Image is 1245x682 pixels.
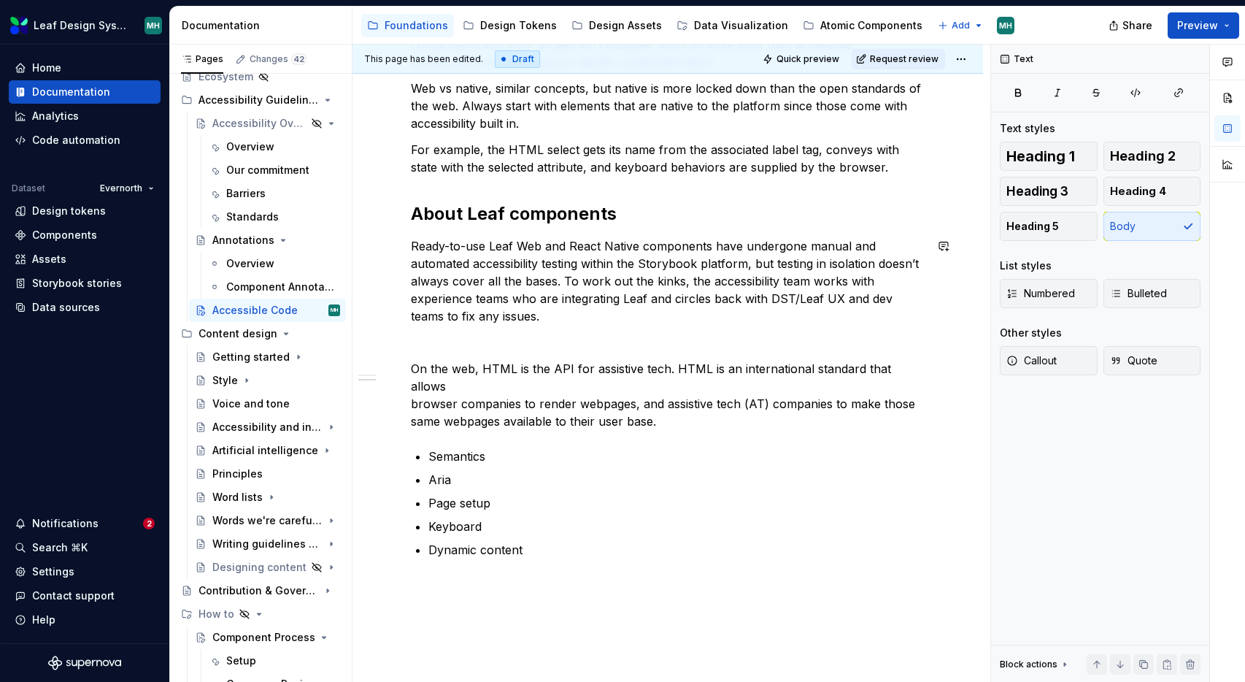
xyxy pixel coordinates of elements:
[1006,149,1075,164] span: Heading 1
[226,280,337,294] div: Component Annotations
[820,18,922,33] div: Atomic Components
[411,80,925,132] p: Web vs native, similar concepts, but native is more locked down than the open standards of the we...
[411,202,925,226] h2: About Leaf components
[1000,177,1098,206] button: Heading 3
[32,300,100,315] div: Data sources
[9,80,161,104] a: Documentation
[428,541,925,559] p: Dynamic content
[175,88,346,112] div: Accessibility Guidelines
[694,18,788,33] div: Data Visualization
[189,369,346,392] a: Style
[226,163,309,177] div: Our commitment
[428,518,925,535] p: Keyboard
[1103,142,1201,171] button: Heading 2
[198,93,319,107] div: Accessibility Guidelines
[758,49,846,69] button: Quick preview
[203,649,346,673] a: Setup
[226,256,274,271] div: Overview
[212,233,274,248] div: Annotations
[203,252,346,275] a: Overview
[1000,654,1071,675] div: Block actions
[671,14,794,37] a: Data Visualization
[212,116,307,131] div: Accessibility Overview
[1101,12,1162,39] button: Share
[212,396,290,411] div: Voice and tone
[32,228,97,242] div: Components
[566,14,668,37] a: Design Assets
[999,20,1012,31] div: MH
[411,141,925,176] p: For example, the HTML select gets its name from the associated label tag, conveys with state with...
[1000,142,1098,171] button: Heading 1
[198,69,253,84] div: Ecosystem
[189,486,346,509] a: Word lists
[852,49,945,69] button: Request review
[175,579,346,602] a: Contribution & Governance
[776,53,839,65] span: Quick preview
[189,345,346,369] a: Getting started
[212,467,263,481] div: Principles
[189,532,346,556] a: Writing guidelines by channel
[291,53,307,65] span: 42
[189,392,346,415] a: Voice and tone
[361,11,930,40] div: Page tree
[32,516,99,531] div: Notifications
[32,564,74,579] div: Settings
[32,540,88,555] div: Search ⌘K
[870,53,938,65] span: Request review
[12,183,45,194] div: Dataset
[1103,346,1201,375] button: Quote
[1000,659,1057,670] div: Block actions
[212,560,307,575] div: Designing content
[189,112,346,135] a: Accessibility Overview
[9,129,161,152] a: Code automation
[212,420,323,434] div: Accessibility and inclusion
[9,56,161,80] a: Home
[9,248,161,271] a: Assets
[1110,286,1167,301] span: Bulleted
[1006,286,1075,301] span: Numbered
[9,104,161,128] a: Analytics
[212,490,263,505] div: Word lists
[32,109,79,123] div: Analytics
[182,18,346,33] div: Documentation
[147,20,160,31] div: MH
[100,183,142,194] span: Evernorth
[495,50,540,68] div: Draft
[198,607,234,621] div: How to
[952,20,970,31] span: Add
[1122,18,1152,33] span: Share
[189,556,346,579] a: Designing content
[32,613,55,627] div: Help
[9,560,161,583] a: Settings
[9,536,161,559] button: Search ⌘K
[364,53,483,65] span: This page has been edited.
[189,229,346,252] a: Annotations
[428,494,925,512] p: Page setup
[181,53,223,65] div: Pages
[226,186,266,201] div: Barriers
[189,299,346,322] a: Accessible CodeMH
[1000,279,1098,308] button: Numbered
[1000,121,1055,136] div: Text styles
[9,223,161,247] a: Components
[203,275,346,299] a: Component Annotations
[175,65,346,88] a: Ecosystem
[198,326,277,341] div: Content design
[189,439,346,462] a: Artificial intelligence
[428,448,925,465] p: Semantics
[226,654,256,668] div: Setup
[385,18,448,33] div: Foundations
[189,509,346,532] a: Words we're careful with
[480,18,557,33] div: Design Tokens
[212,630,315,645] div: Component Process
[212,443,318,458] div: Artificial intelligence
[428,471,925,488] p: Aria
[32,276,122,291] div: Storybook stories
[203,205,346,229] a: Standards
[1103,279,1201,308] button: Bulleted
[32,204,106,218] div: Design tokens
[457,14,563,37] a: Design Tokens
[1177,18,1218,33] span: Preview
[189,626,346,649] a: Component Process
[1103,177,1201,206] button: Heading 4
